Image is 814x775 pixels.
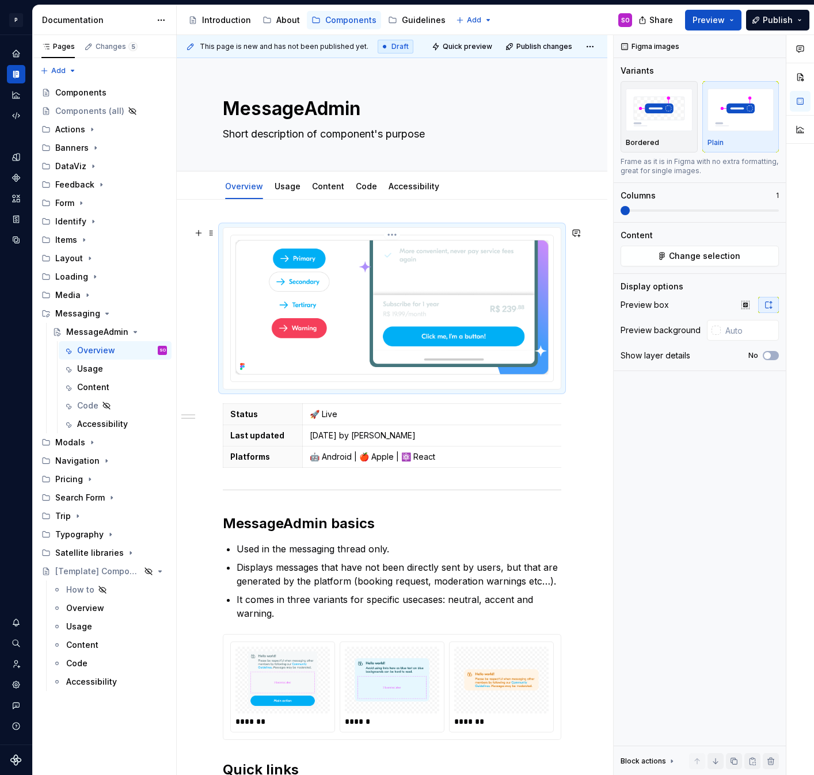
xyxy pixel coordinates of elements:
[310,451,649,463] p: 🤖 Android | 🍎 Apple | ⚛️ React
[721,320,779,341] input: Auto
[649,14,673,26] span: Share
[391,42,409,51] span: Draft
[37,452,172,470] div: Navigation
[55,87,106,98] div: Components
[51,66,66,75] span: Add
[66,584,94,595] div: How to
[307,174,349,198] div: Content
[356,181,377,191] a: Code
[516,42,572,51] span: Publish changes
[37,83,172,102] a: Components
[7,231,25,249] div: Data sources
[776,191,779,200] p: 1
[621,65,654,77] div: Variants
[37,175,172,194] div: Feedback
[7,106,25,125] a: Code automation
[230,451,295,463] p: Platforms
[55,289,81,301] div: Media
[621,81,698,152] button: placeholderBordered
[66,676,117,688] div: Accessibility
[48,617,172,636] a: Usage
[621,757,666,766] div: Block actions
[223,514,561,533] h2: MessageAdmin basics
[55,474,83,485] div: Pricing
[55,179,94,190] div: Feedback
[7,86,25,104] a: Analytics
[7,634,25,652] div: Search ⌘K
[37,507,172,525] div: Trip
[276,14,300,26] div: About
[37,470,172,488] div: Pricing
[37,194,172,212] div: Form
[7,189,25,208] a: Assets
[37,304,172,323] div: Messaging
[202,14,251,26] div: Introduction
[37,562,172,581] a: [Template] Component
[55,234,77,246] div: Items
[7,65,25,83] a: Documentation
[685,10,741,30] button: Preview
[621,350,690,361] div: Show layer details
[55,124,85,135] div: Actions
[55,142,89,154] div: Banners
[384,174,444,198] div: Accessibility
[708,138,724,147] p: Plain
[351,174,382,198] div: Code
[66,639,98,651] div: Content
[258,11,305,29] a: About
[77,345,115,356] div: Overview
[96,42,138,51] div: Changes
[626,138,659,147] p: Bordered
[7,613,25,632] button: Notifications
[428,39,497,55] button: Quick preview
[55,105,124,117] div: Components (all)
[7,655,25,673] div: Invite team
[55,547,124,559] div: Satellite libraries
[55,253,83,264] div: Layout
[66,621,92,632] div: Usage
[48,654,172,673] a: Code
[48,581,172,599] a: How to
[200,42,368,51] span: This page is new and has not been published yet.
[37,83,172,691] div: Page tree
[230,430,295,441] p: Last updated
[77,418,128,430] div: Accessibility
[220,174,268,198] div: Overview
[48,323,172,341] a: MessageAdmin
[66,602,104,614] div: Overview
[310,430,649,441] p: [DATE] by [PERSON_NAME]
[621,324,701,336] div: Preview background
[55,197,74,209] div: Form
[37,488,172,507] div: Search Form
[7,44,25,63] div: Home
[55,492,105,503] div: Search Form
[37,433,172,452] div: Modals
[55,455,100,467] div: Navigation
[621,190,656,201] div: Columns
[59,360,172,378] a: Usage
[9,13,23,27] div: P
[230,409,295,420] p: Status
[621,281,683,292] div: Display options
[59,415,172,433] a: Accessibility
[502,39,577,55] button: Publish changes
[7,169,25,187] a: Components
[225,181,263,191] a: Overview
[10,754,22,766] a: Supernova Logo
[37,268,172,286] div: Loading
[59,396,172,415] a: Code
[621,753,676,769] div: Block actions
[37,102,172,120] a: Components (all)
[621,157,779,175] div: Frame as it is in Figma with no extra formatting, great for single images.
[7,148,25,166] a: Design tokens
[237,593,561,620] p: It comes in three variants for specific usecases: neutral, accent and warning.
[55,271,88,282] div: Loading
[77,363,103,375] div: Usage
[626,89,693,131] img: placeholder
[270,174,305,198] div: Usage
[184,11,256,29] a: Introduction
[37,231,172,249] div: Items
